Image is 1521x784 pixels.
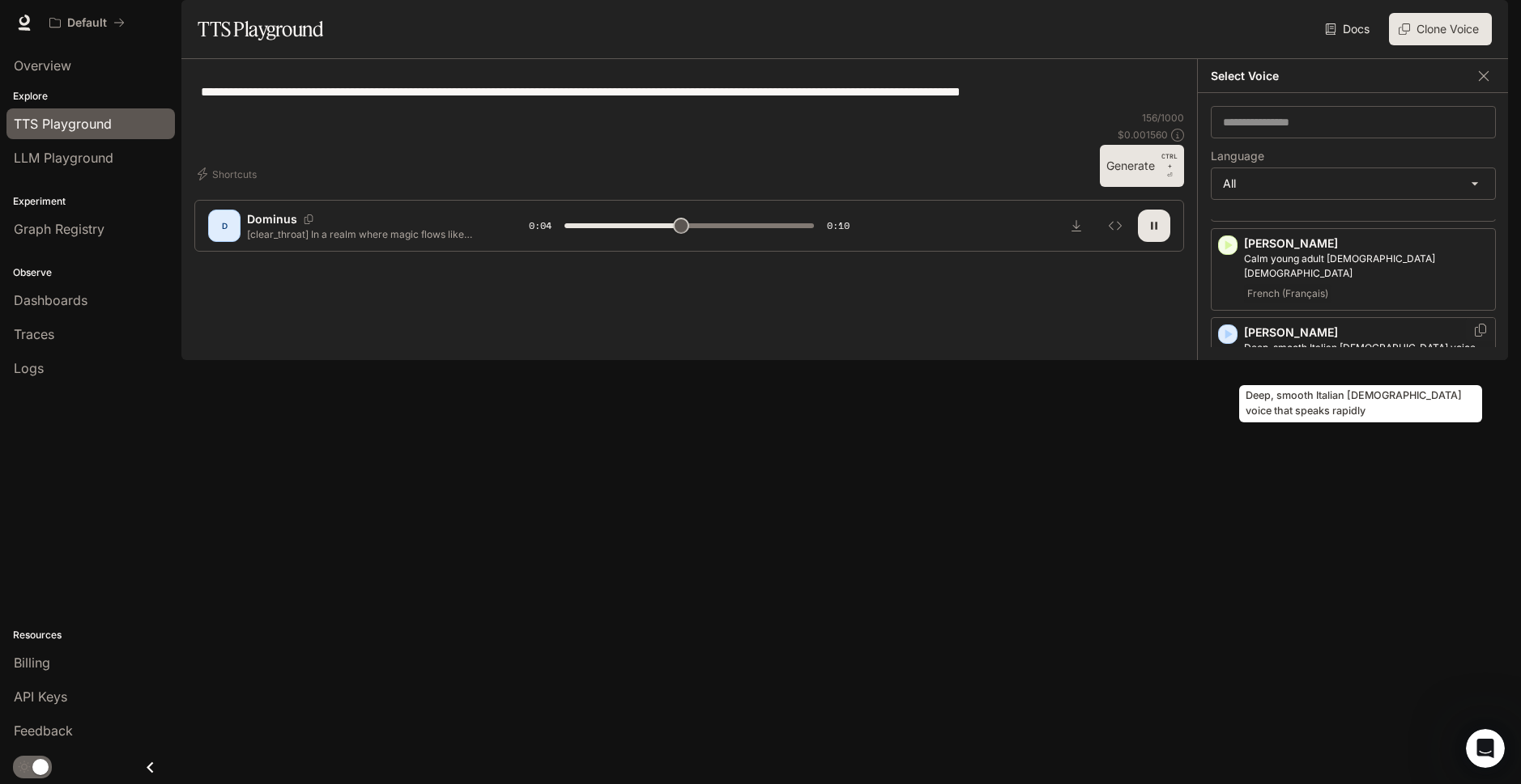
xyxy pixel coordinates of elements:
[198,13,323,45] h1: TTS Playground
[1211,150,1264,162] p: Language
[247,227,490,241] p: [clear_throat] In a realm where magic flows like rivers and dragons soar through crimson skies, a...
[297,214,320,224] button: Copy Voice ID
[1060,210,1093,242] button: Download audio
[211,213,237,239] div: D
[194,161,263,187] button: Shortcuts
[827,218,850,234] span: 0:10
[1389,13,1492,45] button: Clone Voice
[247,211,297,227] p: Dominus
[67,16,107,30] p: Default
[1472,324,1489,337] button: Copy Voice ID
[1244,252,1489,281] p: Calm young adult French male
[1212,168,1495,199] div: All
[1142,111,1184,125] p: 156 / 1000
[1161,151,1178,171] p: CTRL +
[1239,385,1482,422] div: Deep, smooth Italian [DEMOGRAPHIC_DATA] voice that speaks rapidly
[42,6,132,39] button: All workspaces
[1099,210,1131,242] button: Inspect
[529,218,552,234] span: 0:04
[1466,729,1505,768] iframe: Intercom live chat
[1244,235,1489,252] p: [PERSON_NAME]
[1161,151,1178,180] p: ⏎
[1118,128,1168,142] p: $ 0.001560
[1100,145,1184,187] button: GenerateCTRL +⏎
[1322,13,1376,45] a: Docs
[1244,284,1331,303] span: French (Français)
[1244,324,1489,341] p: [PERSON_NAME]
[1244,341,1489,370] p: Deep, smooth Italian male voice that speaks rapidly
